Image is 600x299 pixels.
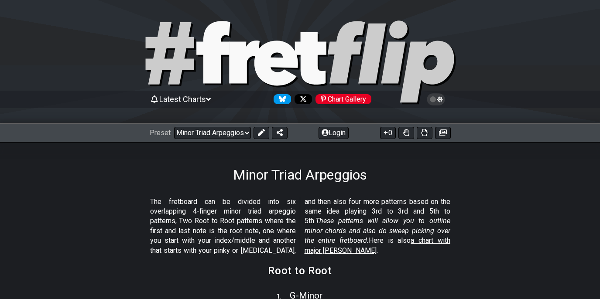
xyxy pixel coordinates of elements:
span: Latest Charts [159,95,206,104]
h2: Root to Root [268,266,332,275]
button: Toggle Dexterity for all fretkits [398,127,414,139]
button: 0 [380,127,396,139]
a: #fretflip at Pinterest [312,94,371,104]
button: Print [417,127,432,139]
span: Preset [150,129,171,137]
span: Toggle light / dark theme [431,95,441,103]
a: Follow #fretflip at X [291,94,312,104]
select: Preset [174,127,251,139]
h1: Minor Triad Arpeggios [233,166,367,183]
button: Login [319,127,349,139]
button: Share Preset [272,127,288,139]
button: Edit Preset [254,127,269,139]
a: Follow #fretflip at Bluesky [270,94,291,104]
p: The fretboard can be divided into six overlapping 4-finger minor triad arpeggio patterns, Two Roo... [150,197,450,255]
em: These patterns will allow you to outline minor chords and also do sweep picking over the entire f... [305,217,450,245]
button: Create image [435,127,451,139]
span: a chart with major [PERSON_NAME] [305,236,450,254]
div: Chart Gallery [315,94,371,104]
